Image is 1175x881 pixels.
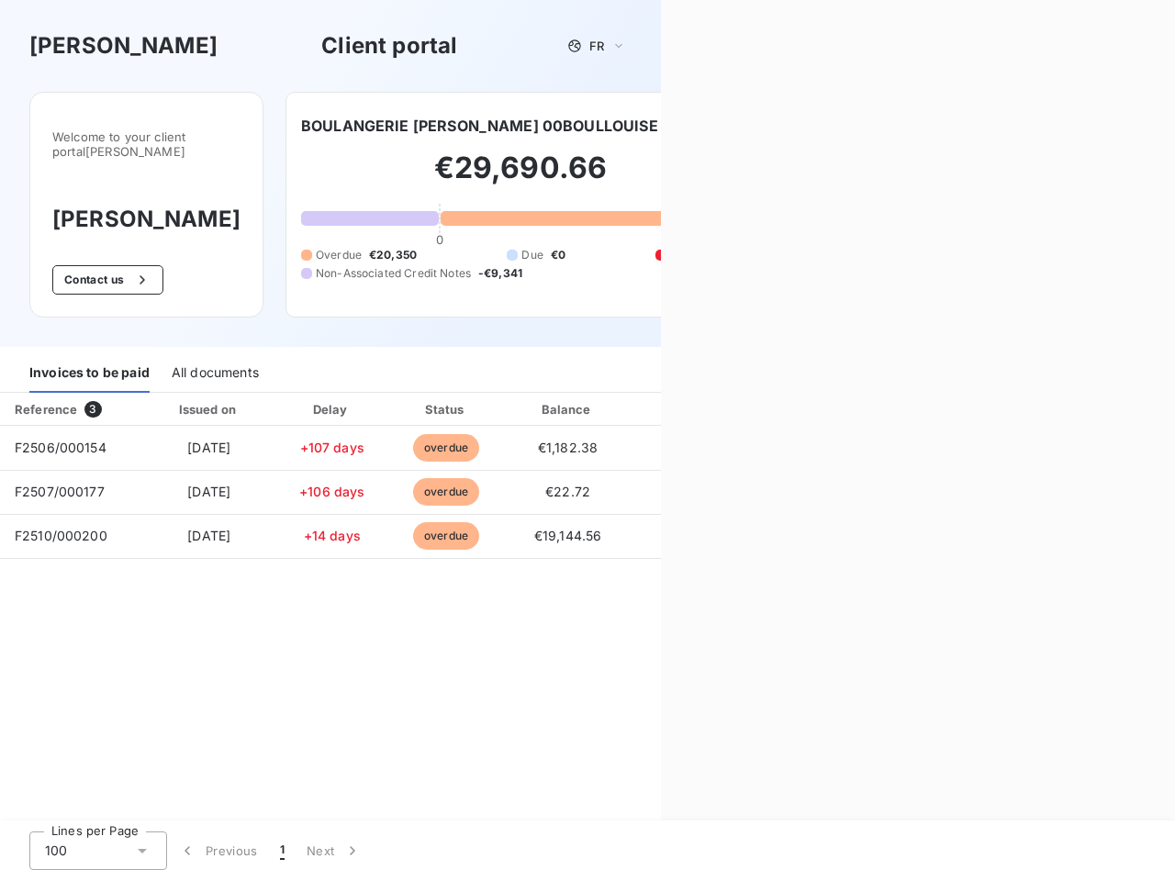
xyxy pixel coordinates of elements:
[413,478,479,506] span: overdue
[301,150,740,205] h2: €29,690.66
[316,265,471,282] span: Non-Associated Credit Notes
[167,831,269,870] button: Previous
[299,484,364,499] span: +106 days
[369,247,417,263] span: €20,350
[545,484,590,499] span: €22.72
[52,203,241,236] h3: [PERSON_NAME]
[280,842,285,860] span: 1
[521,247,543,263] span: Due
[187,440,230,455] span: [DATE]
[478,265,522,282] span: -€9,341
[509,400,628,418] div: Balance
[534,528,602,543] span: €19,144.56
[52,129,241,159] span: Welcome to your client portal [PERSON_NAME]
[172,354,259,393] div: All documents
[29,29,218,62] h3: [PERSON_NAME]
[413,522,479,550] span: overdue
[589,39,604,53] span: FR
[436,232,443,247] span: 0
[15,484,105,499] span: F2507/000177
[187,484,230,499] span: [DATE]
[301,115,773,137] h6: BOULANGERIE [PERSON_NAME] 00BOULLOUISE - B000115........
[300,440,364,455] span: +107 days
[280,400,385,418] div: Delay
[269,831,296,870] button: 1
[392,400,501,418] div: Status
[538,440,598,455] span: €1,182.38
[321,29,457,62] h3: Client portal
[15,528,107,543] span: F2510/000200
[29,354,150,393] div: Invoices to be paid
[146,400,273,418] div: Issued on
[187,528,230,543] span: [DATE]
[413,434,479,462] span: overdue
[15,402,77,417] div: Reference
[296,831,373,870] button: Next
[316,247,362,263] span: Overdue
[551,247,565,263] span: €0
[635,400,784,418] div: Attachments
[45,842,67,860] span: 100
[15,440,106,455] span: F2506/000154
[304,528,361,543] span: +14 days
[52,265,163,295] button: Contact us
[84,401,101,418] span: 3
